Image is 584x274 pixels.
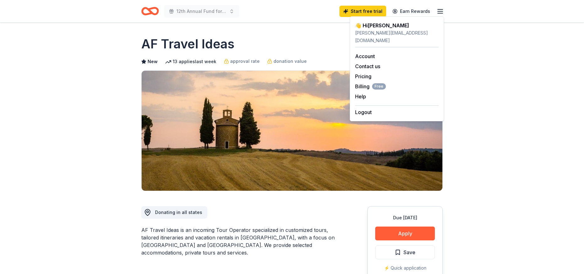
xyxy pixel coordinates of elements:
div: AF Travel Ideas is an incoming Tour Operator specialized in customized tours, tailored itinerarie... [141,226,337,256]
span: New [148,58,158,65]
a: approval rate [224,58,260,65]
div: 13 applies last week [165,58,216,65]
div: Due [DATE] [375,214,435,222]
button: 12th Annual Fund for Hope Gala Fundraiser [164,5,239,18]
button: Apply [375,227,435,240]
span: Donating in all states [155,210,202,215]
span: 12th Annual Fund for Hope Gala Fundraiser [176,8,227,15]
button: Logout [355,108,372,116]
button: Save [375,245,435,259]
a: Earn Rewards [389,6,434,17]
span: Billing [355,83,386,90]
button: Help [355,93,366,100]
img: Image for AF Travel Ideas [142,71,442,191]
span: Free [372,83,386,90]
a: Pricing [355,73,371,79]
span: donation value [273,58,307,65]
a: Start free trial [339,6,386,17]
button: BillingFree [355,83,386,90]
span: Save [403,248,415,256]
a: Account [355,53,375,59]
button: Contact us [355,63,380,70]
div: 👋 Hi [PERSON_NAME] [355,22,439,29]
div: ⚡️ Quick application [375,264,435,272]
div: [PERSON_NAME][EMAIL_ADDRESS][DOMAIN_NAME] [355,29,439,44]
h1: AF Travel Ideas [141,35,235,53]
span: approval rate [230,58,260,65]
a: Home [141,4,159,19]
a: donation value [267,58,307,65]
